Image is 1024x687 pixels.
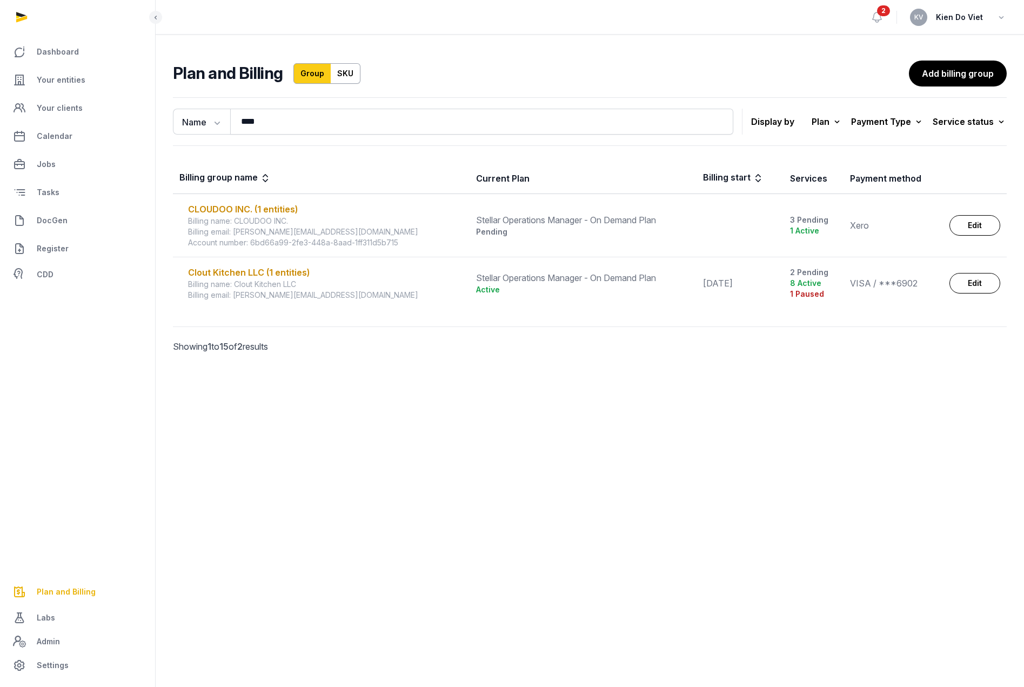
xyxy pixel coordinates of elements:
[37,186,59,199] span: Tasks
[790,172,827,185] div: Services
[697,257,783,310] td: [DATE]
[9,652,146,678] a: Settings
[877,5,890,16] span: 2
[188,237,463,248] div: Account number: 6bd66a99-2fe3-448a-8aad-1ff311d5b715
[37,158,56,171] span: Jobs
[9,123,146,149] a: Calendar
[9,208,146,234] a: DocGen
[476,214,690,226] div: Stellar Operations Manager - On Demand Plan
[9,39,146,65] a: Dashboard
[9,151,146,177] a: Jobs
[909,61,1007,86] a: Add billing group
[851,114,924,129] div: Payment Type
[476,172,530,185] div: Current Plan
[179,171,271,186] div: Billing group name
[188,216,463,226] div: Billing name: CLOUDOO INC.
[910,9,927,26] button: KV
[936,11,983,24] span: Kien Do Viet
[37,611,55,624] span: Labs
[790,225,838,236] div: 1 Active
[37,659,69,672] span: Settings
[949,215,1000,236] a: Edit
[9,179,146,205] a: Tasks
[476,226,690,237] div: Pending
[9,631,146,652] a: Admin
[173,63,283,84] h2: Plan and Billing
[790,289,838,299] div: 1 Paused
[9,95,146,121] a: Your clients
[37,242,69,255] span: Register
[790,267,838,278] div: 2 Pending
[850,172,921,185] div: Payment method
[173,327,369,366] p: Showing to of results
[37,585,96,598] span: Plan and Billing
[751,113,794,130] p: Display by
[208,341,211,352] span: 1
[37,214,68,227] span: DocGen
[188,279,463,290] div: Billing name: Clout Kitchen LLC
[293,63,331,84] a: Group
[188,266,463,279] div: Clout Kitchen LLC (1 entities)
[188,226,463,237] div: Billing email: [PERSON_NAME][EMAIL_ADDRESS][DOMAIN_NAME]
[37,45,79,58] span: Dashboard
[703,171,764,186] div: Billing start
[237,341,243,352] span: 2
[933,114,1007,129] div: Service status
[476,284,690,295] div: Active
[812,114,842,129] div: Plan
[37,74,85,86] span: Your entities
[949,273,1000,294] a: Edit
[9,605,146,631] a: Labs
[9,264,146,285] a: CDD
[188,203,463,216] div: CLOUDOO INC. (1 entities)
[790,278,838,289] div: 8 Active
[850,219,936,232] div: Xero
[331,63,360,84] a: SKU
[9,236,146,262] a: Register
[219,341,229,352] span: 15
[173,109,230,135] button: Name
[37,268,53,281] span: CDD
[9,579,146,605] a: Plan and Billing
[37,130,72,143] span: Calendar
[37,635,60,648] span: Admin
[790,215,838,225] div: 3 Pending
[9,67,146,93] a: Your entities
[914,14,923,21] span: KV
[476,271,690,284] div: Stellar Operations Manager - On Demand Plan
[188,290,463,301] div: Billing email: [PERSON_NAME][EMAIL_ADDRESS][DOMAIN_NAME]
[37,102,83,115] span: Your clients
